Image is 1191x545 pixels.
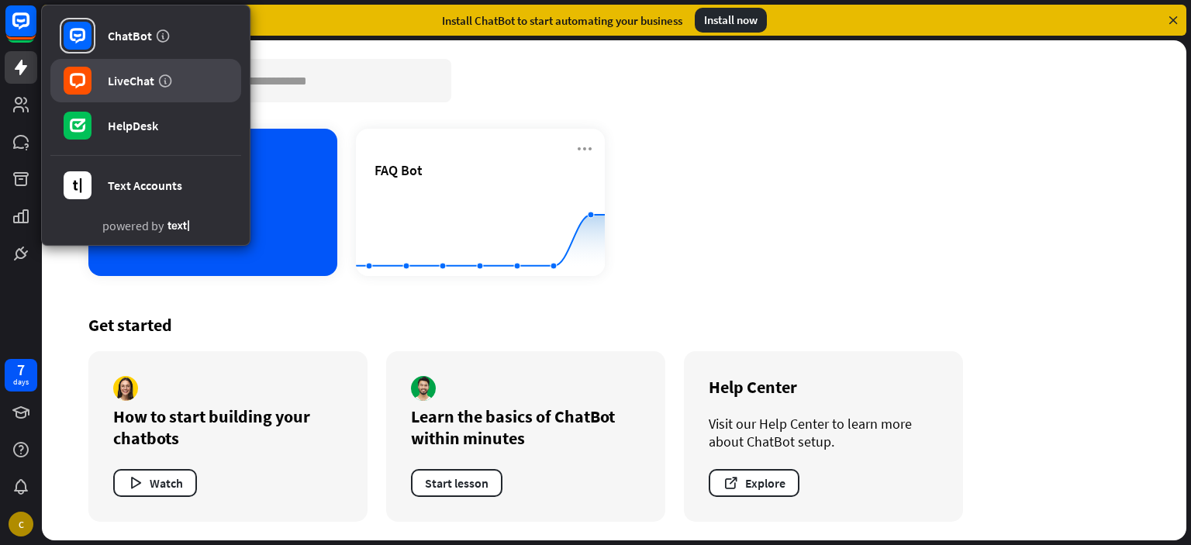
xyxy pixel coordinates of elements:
div: days [13,377,29,388]
a: 7 days [5,359,37,392]
img: author [411,376,436,401]
div: Install ChatBot to start automating your business [442,13,682,28]
img: author [113,376,138,401]
div: Visit our Help Center to learn more about ChatBot setup. [709,415,938,450]
div: Help Center [709,376,938,398]
span: FAQ Bot [375,161,423,179]
button: Watch [113,469,197,497]
div: C [9,512,33,536]
div: How to start building your chatbots [113,405,343,449]
button: Open LiveChat chat widget [12,6,59,53]
button: Explore [709,469,799,497]
div: 7 [17,363,25,377]
div: Learn the basics of ChatBot within minutes [411,405,640,449]
button: Start lesson [411,469,502,497]
div: Install now [695,8,767,33]
div: Get started [88,314,1140,336]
